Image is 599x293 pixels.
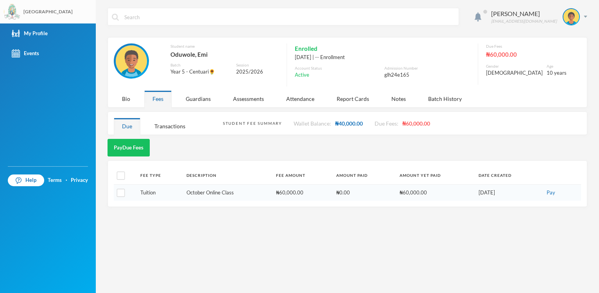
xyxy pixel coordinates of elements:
[4,4,20,20] img: logo
[114,90,138,107] div: Bio
[146,118,194,135] div: Transactions
[12,49,39,58] div: Events
[486,43,569,49] div: Due Fees
[384,71,470,79] div: glh24e165
[295,71,309,79] span: Active
[486,69,543,77] div: [DEMOGRAPHIC_DATA]
[295,54,470,61] div: [DATE] | -- Enrollment
[402,120,430,127] span: ₦60,000.00
[178,90,219,107] div: Guardians
[48,176,62,184] a: Terms
[114,118,140,135] div: Due
[563,9,579,25] img: STUDENT
[294,120,331,127] span: Wallet Balance:
[547,69,569,77] div: 10 years
[544,189,558,197] button: Pay
[236,62,279,68] div: Session
[375,120,398,127] span: Due Fees:
[486,63,543,69] div: Gender
[328,90,377,107] div: Report Cards
[116,45,147,77] img: STUDENT
[170,62,231,68] div: Batch
[12,29,48,38] div: My Profile
[335,120,363,127] span: ₦40,000.00
[136,184,183,201] td: Tuition
[108,139,150,156] button: PayDue Fees
[278,90,323,107] div: Attendance
[66,176,67,184] div: ·
[124,8,455,26] input: Search
[144,90,172,107] div: Fees
[183,184,272,201] td: October Online Class
[23,8,73,15] div: [GEOGRAPHIC_DATA]
[475,184,540,201] td: [DATE]
[491,18,557,24] div: [EMAIL_ADDRESS][DOMAIN_NAME]
[170,49,279,59] div: Oduwole, Emi
[420,90,470,107] div: Batch History
[170,43,279,49] div: Student name
[272,184,332,201] td: ₦60,000.00
[236,68,279,76] div: 2025/2026
[332,167,396,184] th: Amount Paid
[272,167,332,184] th: Fee Amount
[295,43,317,54] span: Enrolled
[475,167,540,184] th: Date Created
[486,49,569,59] div: ₦60,000.00
[71,176,88,184] a: Privacy
[112,14,119,21] img: search
[295,65,380,71] div: Account Status
[223,120,282,126] div: Student Fee Summary
[396,184,475,201] td: ₦60,000.00
[225,90,272,107] div: Assessments
[170,68,231,76] div: Year 5 - Centuari🌻
[547,63,569,69] div: Age
[183,167,272,184] th: Description
[396,167,475,184] th: Amount Yet Paid
[491,9,557,18] div: [PERSON_NAME]
[8,174,44,186] a: Help
[383,90,414,107] div: Notes
[136,167,183,184] th: Fee Type
[332,184,396,201] td: ₦0.00
[384,65,470,71] div: Admission Number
